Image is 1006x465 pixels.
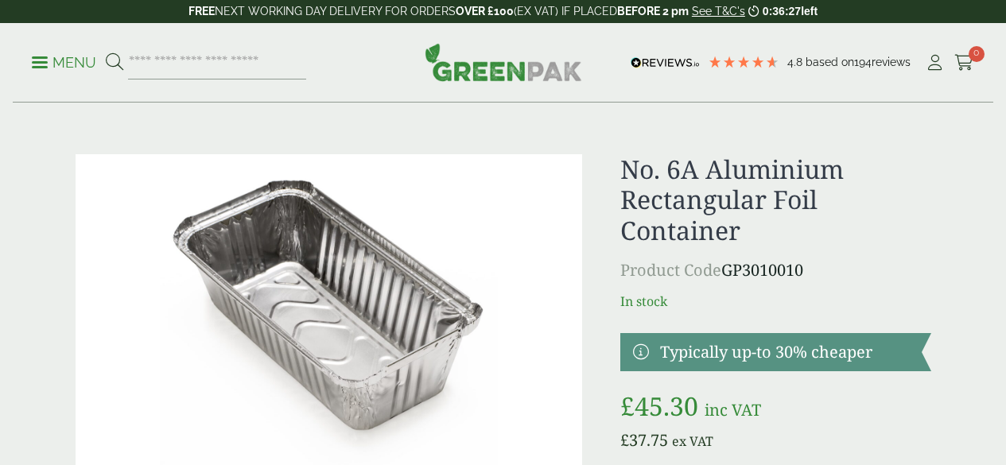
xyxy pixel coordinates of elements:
span: £ [620,429,629,451]
span: reviews [872,56,911,68]
h1: No. 6A Aluminium Rectangular Foil Container [620,154,931,246]
i: My Account [925,55,945,71]
i: Cart [954,55,974,71]
p: GP3010010 [620,258,931,282]
bdi: 45.30 [620,389,698,423]
a: Menu [32,53,96,69]
bdi: 37.75 [620,429,668,451]
strong: OVER £100 [456,5,514,17]
span: Based on [806,56,854,68]
span: Product Code [620,259,721,281]
p: Menu [32,53,96,72]
span: 0:36:27 [763,5,801,17]
p: In stock [620,292,931,311]
a: 0 [954,51,974,75]
span: 4.8 [787,56,806,68]
img: REVIEWS.io [631,57,700,68]
img: GreenPak Supplies [425,43,582,81]
span: 0 [969,46,985,62]
span: inc VAT [705,399,761,420]
strong: BEFORE 2 pm [617,5,689,17]
span: ex VAT [672,432,713,450]
a: See T&C's [692,5,745,17]
span: left [801,5,818,17]
span: 194 [854,56,872,68]
div: 4.78 Stars [708,55,779,69]
strong: FREE [188,5,215,17]
span: £ [620,389,635,423]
